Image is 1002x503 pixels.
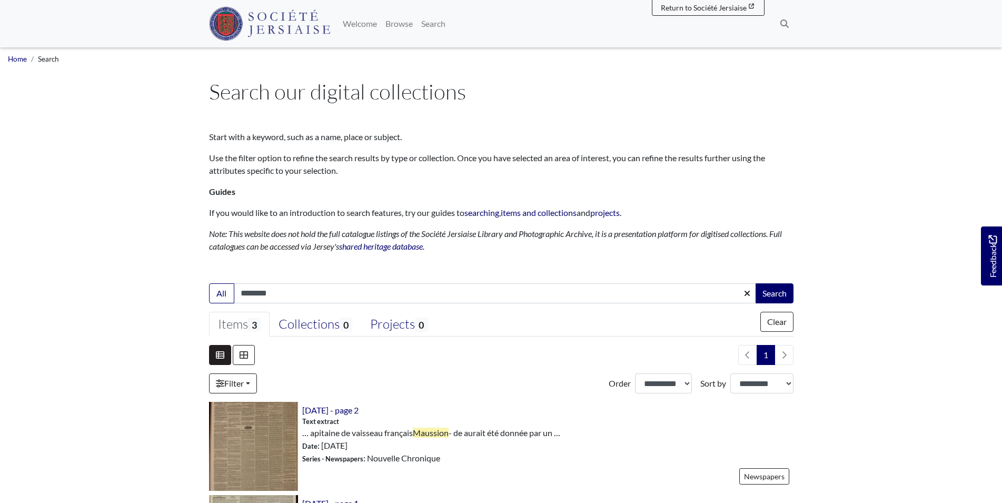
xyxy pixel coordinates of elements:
a: items and collections [501,208,577,218]
a: Filter [209,373,257,393]
a: [DATE] - page 2 [302,405,359,415]
strong: Guides [209,186,235,196]
em: Note: This website does not hold the full catalogue listings of the Société Jersiaise Library and... [209,229,782,251]
a: Search [417,13,450,34]
span: Search [38,55,59,63]
p: If you would like to an introduction to search features, try our guides to , and . [209,206,793,219]
span: Series - Newspapers [302,455,363,463]
li: Previous page [738,345,757,365]
a: projects [590,208,620,218]
span: Date [302,442,318,450]
a: Welcome [339,13,381,34]
span: Maussion [413,428,449,438]
button: Search [756,283,793,303]
a: shared heritage database [339,241,423,251]
span: Text extract [302,417,339,427]
img: 19th December 1855 - page 2 [209,402,298,491]
span: 0 [415,318,428,332]
button: Clear [760,312,793,332]
button: All [209,283,234,303]
a: Société Jersiaise logo [209,4,331,43]
span: 0 [340,318,352,332]
a: Would you like to provide feedback? [981,226,1002,285]
span: : [DATE] [302,439,348,452]
span: Feedback [986,235,999,278]
a: Newspapers [739,468,789,485]
p: Start with a keyword, such as a name, place or subject. [209,131,793,143]
a: Browse [381,13,417,34]
p: Use the filter option to refine the search results by type or collection. Once you have selected ... [209,152,793,177]
span: Goto page 1 [757,345,775,365]
div: Projects [370,317,428,332]
div: Items [218,317,261,332]
img: Société Jersiaise [209,7,331,41]
nav: pagination [734,345,793,365]
label: Sort by [700,377,726,390]
span: Return to Société Jersiaise [661,3,747,12]
span: … apitaine de vaisseau français - de aurait été donnée par un … [302,427,560,439]
label: Order [609,377,631,390]
span: : Nouvelle Chronique [302,452,440,465]
h1: Search our digital collections [209,79,793,104]
span: 3 [248,318,261,332]
a: Home [8,55,27,63]
div: Collections [279,317,352,332]
input: Enter one or more search terms... [234,283,757,303]
a: searching [464,208,499,218]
